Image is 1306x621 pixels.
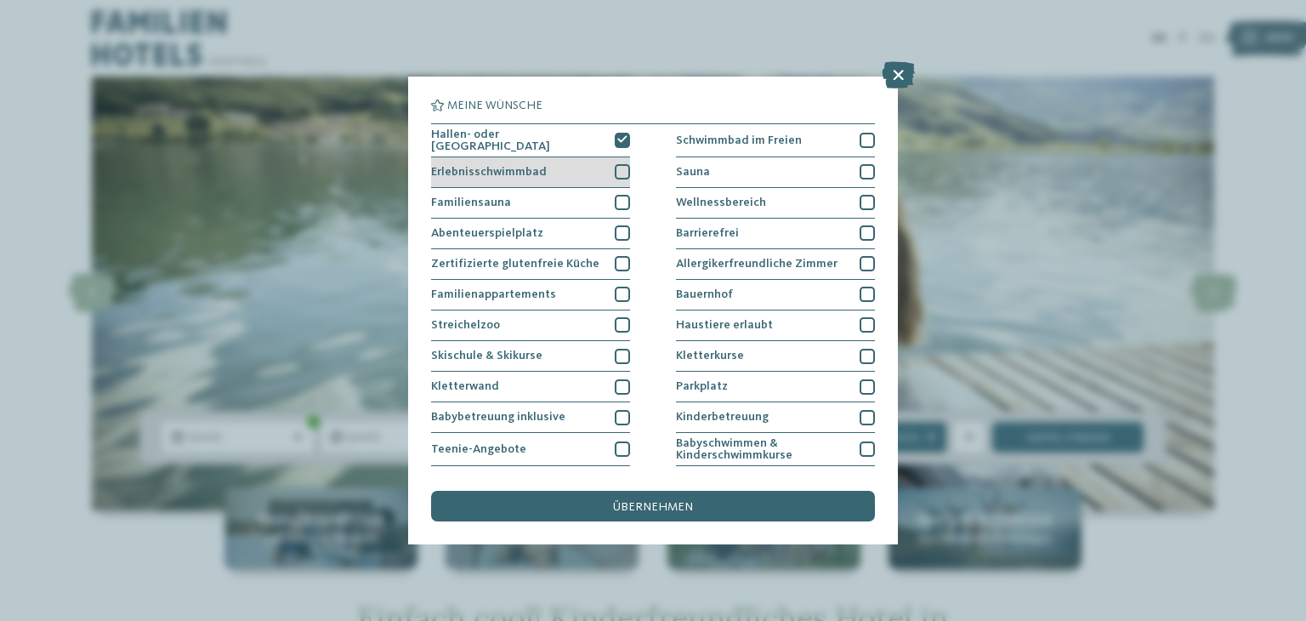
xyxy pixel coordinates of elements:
span: Kletterkurse [676,350,744,362]
span: Parkplatz [676,380,728,392]
span: übernehmen [613,501,693,513]
span: Zertifizierte glutenfreie Küche [431,258,599,270]
span: Wellnessbereich [676,197,766,208]
span: Allergikerfreundliche Zimmer [676,258,838,270]
span: Haustiere erlaubt [676,319,773,331]
span: Sauna [676,166,710,178]
span: Skischule & Skikurse [431,350,542,362]
span: Abenteuerspielplatz [431,227,543,239]
span: Kletterwand [431,380,499,392]
span: Meine Wünsche [447,100,542,111]
span: Babybetreuung inklusive [431,411,565,423]
span: Schwimmbad im Freien [676,134,802,146]
span: Bauernhof [676,288,733,300]
span: Familiensauna [431,197,511,208]
span: Hallen- oder [GEOGRAPHIC_DATA] [431,128,604,153]
span: Erlebnisschwimmbad [431,166,547,178]
span: Kinderbetreuung [676,411,769,423]
span: Teenie-Angebote [431,443,526,455]
span: Streichelzoo [431,319,500,331]
span: Babyschwimmen & Kinderschwimmkurse [676,437,849,462]
span: Barrierefrei [676,227,739,239]
span: Familienappartements [431,288,556,300]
